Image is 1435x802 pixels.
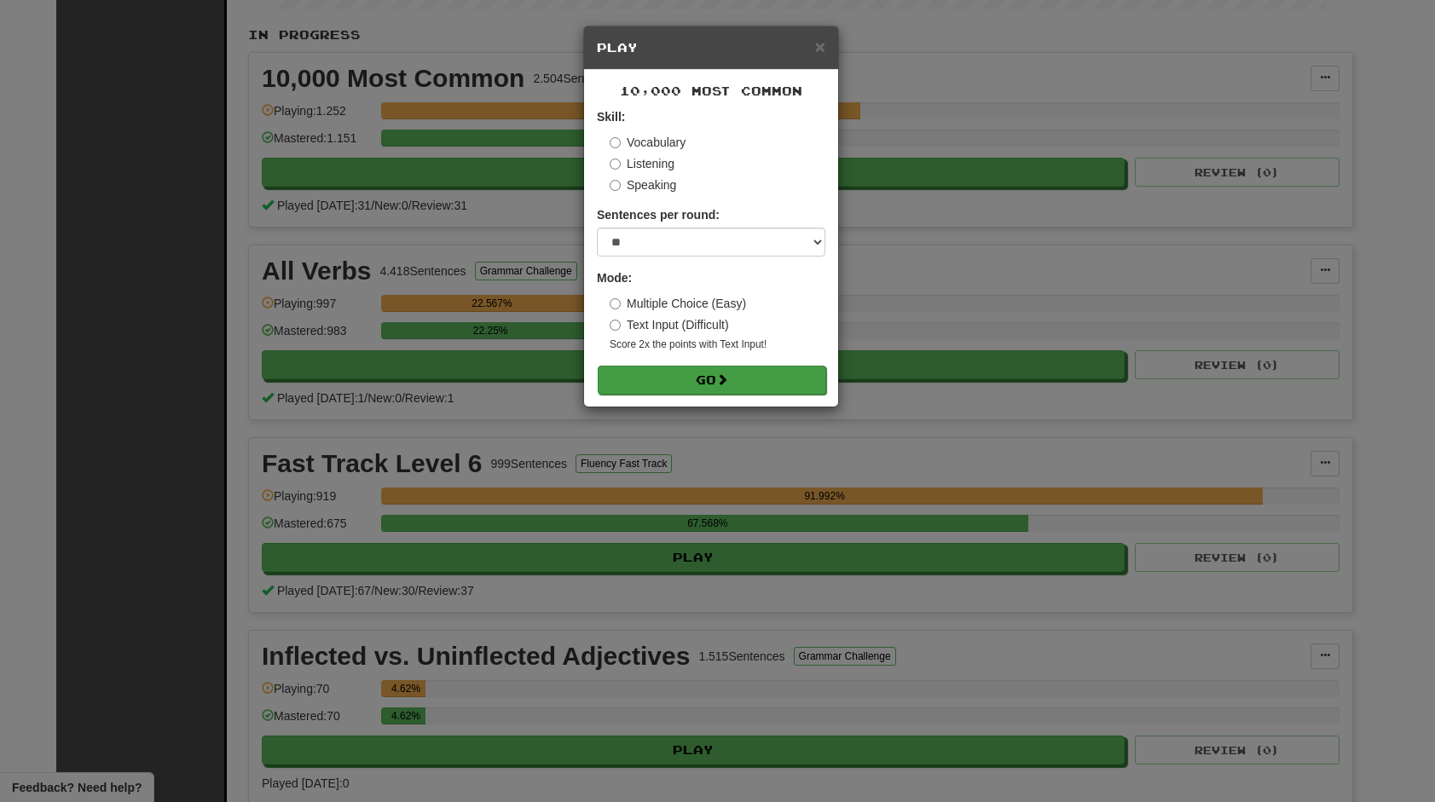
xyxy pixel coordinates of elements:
[597,110,625,124] strong: Skill:
[610,295,746,312] label: Multiple Choice (Easy)
[610,134,686,151] label: Vocabulary
[620,84,802,98] span: 10,000 Most Common
[815,37,825,56] span: ×
[815,38,825,55] button: Close
[610,137,621,148] input: Vocabulary
[610,338,825,352] small: Score 2x the points with Text Input !
[598,366,826,395] button: Go
[597,39,825,56] h5: Play
[610,180,621,191] input: Speaking
[597,271,632,285] strong: Mode:
[610,155,674,172] label: Listening
[610,298,621,309] input: Multiple Choice (Easy)
[597,206,720,223] label: Sentences per round:
[610,159,621,170] input: Listening
[610,176,676,193] label: Speaking
[610,316,729,333] label: Text Input (Difficult)
[610,320,621,331] input: Text Input (Difficult)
